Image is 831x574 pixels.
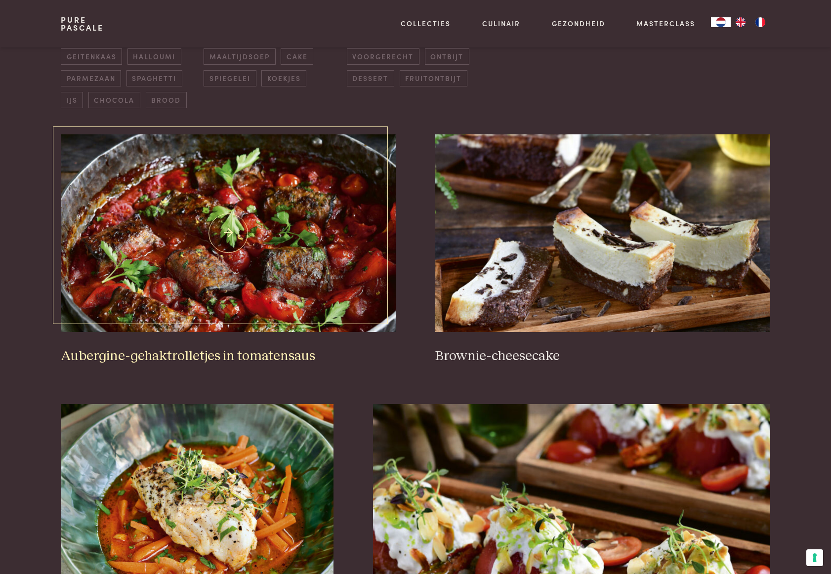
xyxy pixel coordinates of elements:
[281,48,313,65] span: cake
[750,17,770,27] a: FR
[88,92,140,108] span: chocola
[401,18,451,29] a: Collecties
[400,70,467,86] span: fruitontbijt
[261,70,306,86] span: koekjes
[204,70,256,86] span: spiegelei
[61,70,121,86] span: parmezaan
[146,92,187,108] span: brood
[61,134,396,365] a: Aubergine-gehaktrolletjes in tomatensaus Aubergine-gehaktrolletjes in tomatensaus
[61,92,83,108] span: ijs
[636,18,695,29] a: Masterclass
[435,134,770,365] a: Brownie-cheesecake Brownie-cheesecake
[435,348,770,365] h3: Brownie-cheesecake
[731,17,770,27] ul: Language list
[61,348,396,365] h3: Aubergine-gehaktrolletjes in tomatensaus
[435,134,770,332] img: Brownie-cheesecake
[731,17,750,27] a: EN
[552,18,605,29] a: Gezondheid
[61,134,396,332] img: Aubergine-gehaktrolletjes in tomatensaus
[482,18,520,29] a: Culinair
[61,48,122,65] span: geitenkaas
[806,549,823,566] button: Uw voorkeuren voor toestemming voor trackingtechnologieën
[126,70,182,86] span: spaghetti
[204,48,275,65] span: maaltijdsoep
[425,48,469,65] span: ontbijt
[711,17,731,27] div: Language
[61,16,104,32] a: PurePascale
[711,17,731,27] a: NL
[711,17,770,27] aside: Language selected: Nederlands
[127,48,181,65] span: halloumi
[347,48,419,65] span: voorgerecht
[347,70,394,86] span: dessert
